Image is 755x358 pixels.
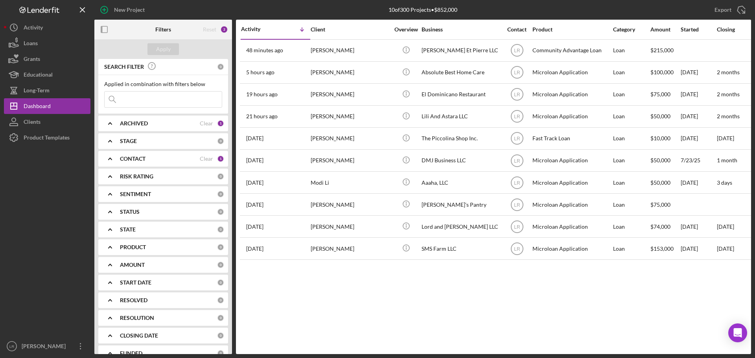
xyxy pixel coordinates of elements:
div: $75,000 [650,84,680,105]
button: Loans [4,35,90,51]
div: Community Advantage Loan [532,40,611,61]
div: 0 [217,279,224,286]
b: ARCHIVED [120,120,148,127]
div: [PERSON_NAME] [311,238,389,259]
div: Loan [613,62,650,83]
div: [PERSON_NAME] [311,150,389,171]
b: AMOUNT [120,262,145,268]
button: Activity [4,20,90,35]
time: 1 month [717,157,737,163]
div: Clients [24,114,41,132]
div: Microloan Application [532,62,611,83]
div: 0 [217,332,224,339]
text: LR [514,136,520,141]
div: Long-Term [24,83,50,100]
div: Microloan Application [532,84,611,105]
div: $50,000 [650,172,680,193]
div: $100,000 [650,62,680,83]
b: STATE [120,226,136,233]
div: Microloan Application [532,106,611,127]
div: 10 of 300 Projects • $852,000 [389,7,457,13]
div: Lili And Astara LLC [422,106,500,127]
div: $50,000 [650,106,680,127]
div: Product [532,26,611,33]
div: 0 [217,244,224,251]
time: 2025-04-01 16:49 [246,246,263,252]
div: $10,000 [650,128,680,149]
a: Grants [4,51,90,67]
div: Microloan Application [532,238,611,259]
div: Apply [156,43,171,55]
b: RISK RATING [120,173,153,180]
div: 0 [217,138,224,145]
div: [DATE] [681,84,716,105]
div: Applied in combination with filters below [104,81,222,87]
button: Long-Term [4,83,90,98]
div: [DATE] [681,216,716,237]
div: 1 [217,155,224,162]
text: LR [514,158,520,163]
div: [PERSON_NAME] [311,84,389,105]
a: Product Templates [4,130,90,145]
div: 0 [217,350,224,357]
button: New Project [94,2,153,18]
time: 2025-08-06 16:25 [246,135,263,141]
div: Microloan Application [532,194,611,215]
text: LR [514,48,520,53]
a: Dashboard [4,98,90,114]
div: Lord and [PERSON_NAME] LLC [422,216,500,237]
div: Business [422,26,500,33]
div: Loan [613,216,650,237]
div: $215,000 [650,40,680,61]
text: LR [514,246,520,252]
div: SMS Farm LLC [422,238,500,259]
div: Loan [613,84,650,105]
div: Microloan Application [532,172,611,193]
div: [DATE] [681,106,716,127]
time: [DATE] [717,135,734,141]
b: PRODUCT [120,244,146,250]
time: 2 months [717,69,740,75]
b: Filters [155,26,171,33]
button: Export [707,2,751,18]
div: [PERSON_NAME] [20,338,71,356]
div: Loan [613,194,650,215]
div: [PERSON_NAME] [311,40,389,61]
b: CLOSING DATE [120,332,158,339]
a: Clients [4,114,90,130]
div: 0 [217,226,224,233]
text: LR [514,114,520,119]
div: Loan [613,172,650,193]
div: [PERSON_NAME]'s Pantry [422,194,500,215]
div: Activity [241,26,276,32]
div: Microloan Application [532,216,611,237]
time: [DATE] [717,223,734,230]
b: STAGE [120,138,137,144]
time: 2025-08-13 18:14 [246,47,283,53]
div: $50,000 [650,150,680,171]
b: CONTACT [120,156,145,162]
div: [PERSON_NAME] [311,216,389,237]
div: Started [681,26,716,33]
a: Educational [4,67,90,83]
div: El Dominicano Restaurant [422,84,500,105]
text: LR [514,92,520,97]
div: DMJ Business LLC [422,150,500,171]
div: $153,000 [650,238,680,259]
div: [DATE] [681,62,716,83]
b: RESOLUTION [120,315,154,321]
time: [DATE] [717,245,734,252]
div: Overview [391,26,421,33]
div: Loan [613,150,650,171]
div: Aaaha, LLC [422,172,500,193]
time: 2025-06-12 17:02 [246,202,263,208]
div: Dashboard [24,98,51,116]
div: 0 [217,191,224,198]
div: [PERSON_NAME] [311,106,389,127]
b: START DATE [120,279,151,286]
text: LR [514,202,520,207]
div: Loan [613,238,650,259]
time: 2025-08-12 21:20 [246,113,278,119]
